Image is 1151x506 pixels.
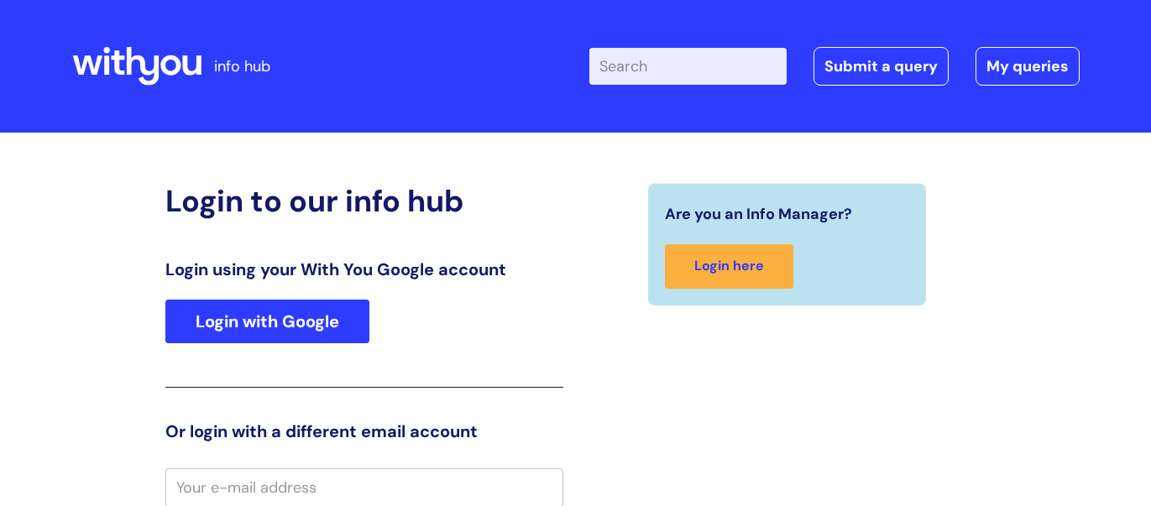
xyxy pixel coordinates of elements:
h3: Or login with a different email account [165,421,563,441]
h2: Login to our info hub [165,183,563,219]
input: Search [589,48,787,85]
span: Are you an Info Manager? [665,201,852,227]
a: Login with Google [165,300,369,343]
p: info hub [214,53,270,80]
a: Submit a query [814,47,949,86]
a: My queries [976,47,1080,86]
a: Login here [665,244,793,289]
h3: Login using your With You Google account [165,259,563,279]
